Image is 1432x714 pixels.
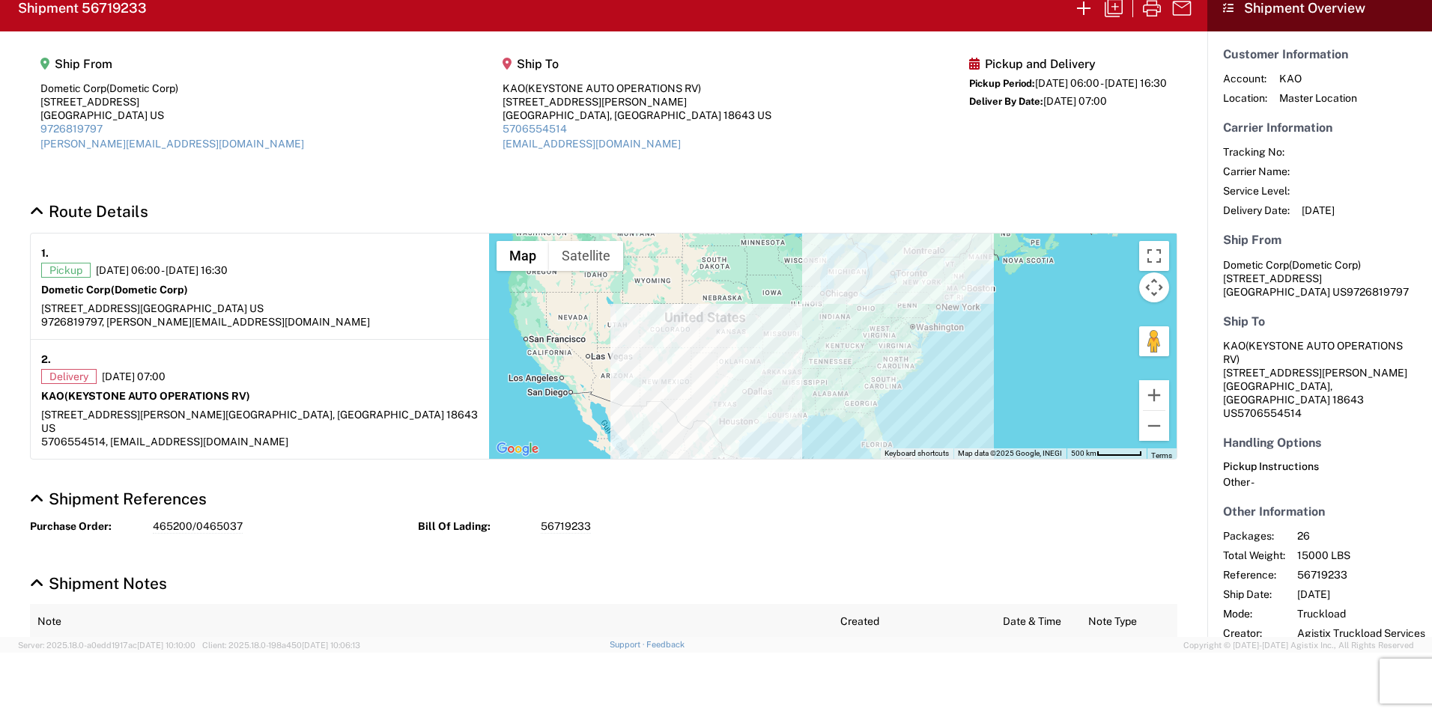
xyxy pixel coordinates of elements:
span: Client: 2025.18.0-198a450 [202,641,360,650]
span: KAO [1279,72,1357,85]
span: Map data ©2025 Google, INEGI [958,449,1062,457]
span: Location: [1223,91,1267,105]
span: Server: 2025.18.0-a0edd1917ac [18,641,195,650]
span: 56719233 [541,519,591,534]
a: Open this area in Google Maps (opens a new window) [493,439,542,459]
span: 9726819797 [1347,286,1409,298]
div: KAO [503,82,771,95]
span: [DATE] 07:00 [102,370,166,383]
span: Truckload [1297,607,1425,620]
a: [PERSON_NAME][EMAIL_ADDRESS][DOMAIN_NAME] [40,138,304,150]
h5: Ship To [503,57,771,71]
div: [STREET_ADDRESS][PERSON_NAME] [503,95,771,109]
button: Show street map [497,241,549,271]
span: Total Weight: [1223,549,1285,562]
h5: Carrier Information [1223,120,1416,135]
span: (Dometic Corp) [111,284,188,296]
span: (Dometic Corp) [1289,259,1361,271]
button: Zoom out [1139,411,1169,441]
span: 26 [1297,529,1425,543]
strong: Bill Of Lading: [418,519,530,534]
h5: Other Information [1223,504,1416,519]
span: 5706554514 [1237,407,1302,419]
address: [GEOGRAPHIC_DATA], [GEOGRAPHIC_DATA] 18643 US [1223,339,1416,420]
a: Hide Details [30,489,207,508]
button: Zoom in [1139,380,1169,410]
span: Creator: [1223,626,1285,640]
a: Hide Details [30,202,148,221]
div: [GEOGRAPHIC_DATA] US [40,109,304,122]
span: KAO [STREET_ADDRESS][PERSON_NAME] [1223,340,1407,379]
button: Toggle fullscreen view [1139,241,1169,271]
div: 9726819797, [PERSON_NAME][EMAIL_ADDRESS][DOMAIN_NAME] [41,315,479,329]
span: [DATE] 10:10:00 [137,641,195,650]
a: [EMAIL_ADDRESS][DOMAIN_NAME] [503,138,681,150]
span: [DATE] [1302,204,1335,217]
span: Mode: [1223,607,1285,620]
strong: Dometic Corp [41,284,188,296]
span: Dometic Corp [1223,259,1289,271]
h5: Handling Options [1223,436,1416,450]
span: Delivery Date: [1223,204,1290,217]
div: [STREET_ADDRESS] [40,95,304,109]
a: 5706554514 [503,123,567,135]
h5: Ship From [40,57,304,71]
div: [GEOGRAPHIC_DATA], [GEOGRAPHIC_DATA] 18643 US [503,109,771,122]
span: (KEYSTONE AUTO OPERATIONS RV) [64,390,250,402]
h5: Pickup and Delivery [969,57,1167,71]
a: Terms [1151,451,1172,460]
span: [STREET_ADDRESS] [41,302,140,314]
div: Dometic Corp [40,82,304,95]
span: Pickup [41,263,91,278]
h5: Ship From [1223,233,1416,247]
span: 15000 LBS [1297,549,1425,562]
span: Pickup Period: [969,78,1035,89]
button: Drag Pegman onto the map to open Street View [1139,326,1169,356]
span: [STREET_ADDRESS] [1223,272,1322,284]
span: Service Level: [1223,184,1290,198]
span: Reference: [1223,568,1285,582]
span: Delivery [41,369,97,384]
a: Feedback [646,640,685,649]
span: Packages: [1223,529,1285,543]
div: Other - [1223,475,1416,489]
span: Deliver By Date: [969,96,1043,107]
span: [GEOGRAPHIC_DATA] US [140,302,264,314]
th: Note [30,604,833,640]
strong: 2. [41,350,51,369]
a: Support [610,640,647,649]
strong: 1. [41,244,49,263]
span: Account: [1223,72,1267,85]
span: [DATE] [1297,588,1425,601]
span: [DATE] 06:00 - [DATE] 16:30 [96,263,228,277]
span: Agistix Truckload Services [1297,626,1425,640]
h5: Ship To [1223,314,1416,329]
span: [GEOGRAPHIC_DATA], [GEOGRAPHIC_DATA] 18643 US [41,409,478,434]
span: 500 km [1071,449,1096,457]
span: [STREET_ADDRESS][PERSON_NAME] [41,409,225,421]
strong: Purchase Order: [30,519,142,534]
div: 5706554514, [EMAIL_ADDRESS][DOMAIN_NAME] [41,435,479,448]
strong: KAO [41,390,250,402]
span: Master Location [1279,91,1357,105]
a: 9726819797 [40,123,103,135]
span: Tracking No: [1223,145,1290,159]
span: (KEYSTONE AUTO OPERATIONS RV) [1223,340,1403,365]
table: Shipment Notes [30,604,1177,707]
button: Keyboard shortcuts [885,448,949,459]
th: Created [833,604,995,640]
th: Date & Time [995,604,1080,640]
h6: Pickup Instructions [1223,460,1416,473]
th: Note Type [1081,604,1177,640]
button: Map Scale: 500 km per 57 pixels [1067,448,1147,459]
span: [DATE] 07:00 [1043,95,1107,107]
img: Google [493,439,542,459]
button: Show satellite imagery [549,241,623,271]
span: 56719233 [1297,568,1425,582]
span: 465200/0465037 [153,519,243,534]
address: [GEOGRAPHIC_DATA] US [1223,258,1416,299]
span: Ship Date: [1223,588,1285,601]
button: Map camera controls [1139,272,1169,302]
h5: Customer Information [1223,47,1416,61]
a: Hide Details [30,574,167,593]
